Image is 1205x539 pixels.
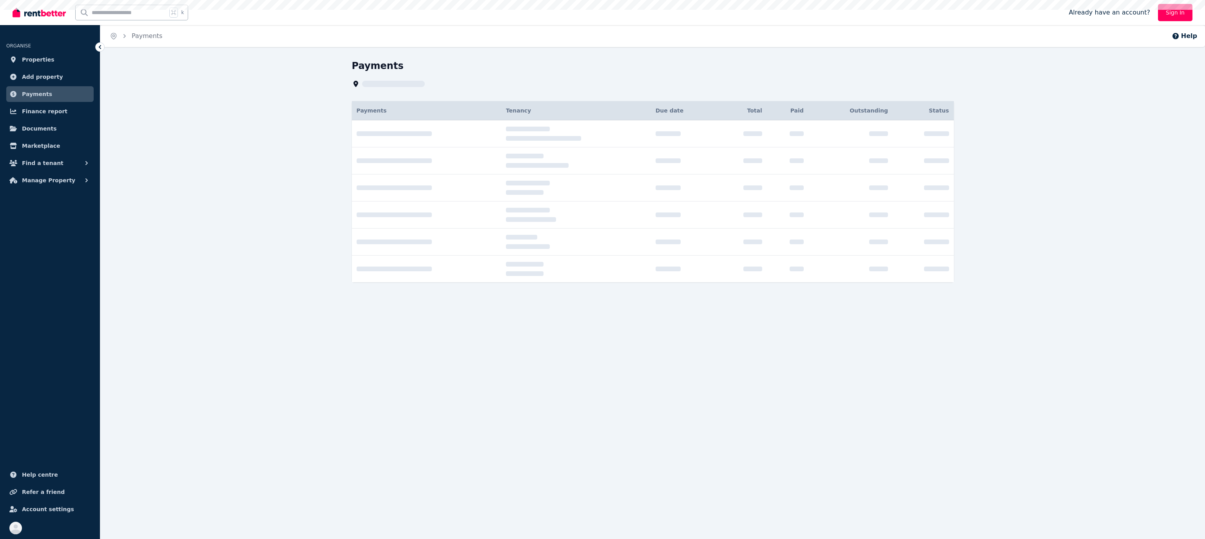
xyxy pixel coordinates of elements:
th: Tenancy [501,101,651,120]
a: Help centre [6,467,94,483]
span: Help centre [22,470,58,479]
a: Account settings [6,501,94,517]
nav: Breadcrumb [100,25,172,47]
a: Sign In [1158,4,1192,21]
span: Payments [357,107,387,114]
a: Add property [6,69,94,85]
span: Payments [22,89,52,99]
button: Manage Property [6,172,94,188]
span: Manage Property [22,176,75,185]
span: Refer a friend [22,487,65,497]
th: Paid [767,101,808,120]
h1: Payments [352,60,404,72]
span: Add property [22,72,63,82]
span: Marketplace [22,141,60,151]
a: Refer a friend [6,484,94,500]
span: Find a tenant [22,158,63,168]
a: Marketplace [6,138,94,154]
th: Due date [651,101,717,120]
th: Total [717,101,767,120]
span: k [181,9,184,16]
img: RentBetter [13,7,66,18]
span: ORGANISE [6,43,31,49]
span: Already have an account? [1069,8,1150,17]
th: Status [893,101,954,120]
span: Properties [22,55,54,64]
button: Help [1172,31,1197,41]
th: Outstanding [808,101,893,120]
a: Documents [6,121,94,136]
span: Finance report [22,107,67,116]
a: Payments [132,32,162,40]
a: Payments [6,86,94,102]
a: Finance report [6,103,94,119]
span: Account settings [22,505,74,514]
a: Properties [6,52,94,67]
button: Find a tenant [6,155,94,171]
span: Documents [22,124,57,133]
